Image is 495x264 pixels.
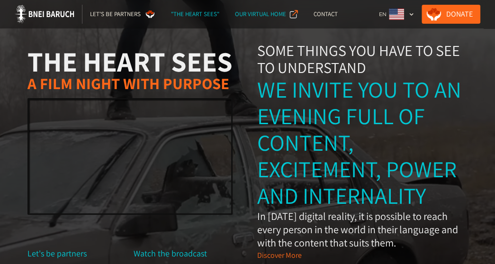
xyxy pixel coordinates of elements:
[257,42,468,76] div: Some things you have to see to understand
[29,100,231,213] iframe: YouTube video player
[257,76,468,209] div: We invite you to an evening full of content, excitement, power and internality
[313,9,337,19] div: Contact
[422,5,480,24] a: Donate
[257,209,468,249] p: In [DATE] digital reality, it is possible to reach every person in the world in their language an...
[379,9,387,19] div: EN
[134,249,233,258] div: Watch the broadcast
[90,9,141,19] div: Let's Be Partners
[82,5,163,24] a: Let's Be Partners
[375,5,418,24] div: EN
[27,249,126,258] div: Let's be partners
[234,9,286,19] div: Our Virtual Home
[27,47,233,75] h1: THE HEART SEES
[163,5,227,24] a: "The Heart Sees"
[227,5,306,24] a: Our Virtual Home
[257,251,302,260] div: Discover More
[27,75,233,91] h2: A Film Night With Purpose
[171,9,219,19] div: "The Heart Sees"
[306,5,345,24] a: Contact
